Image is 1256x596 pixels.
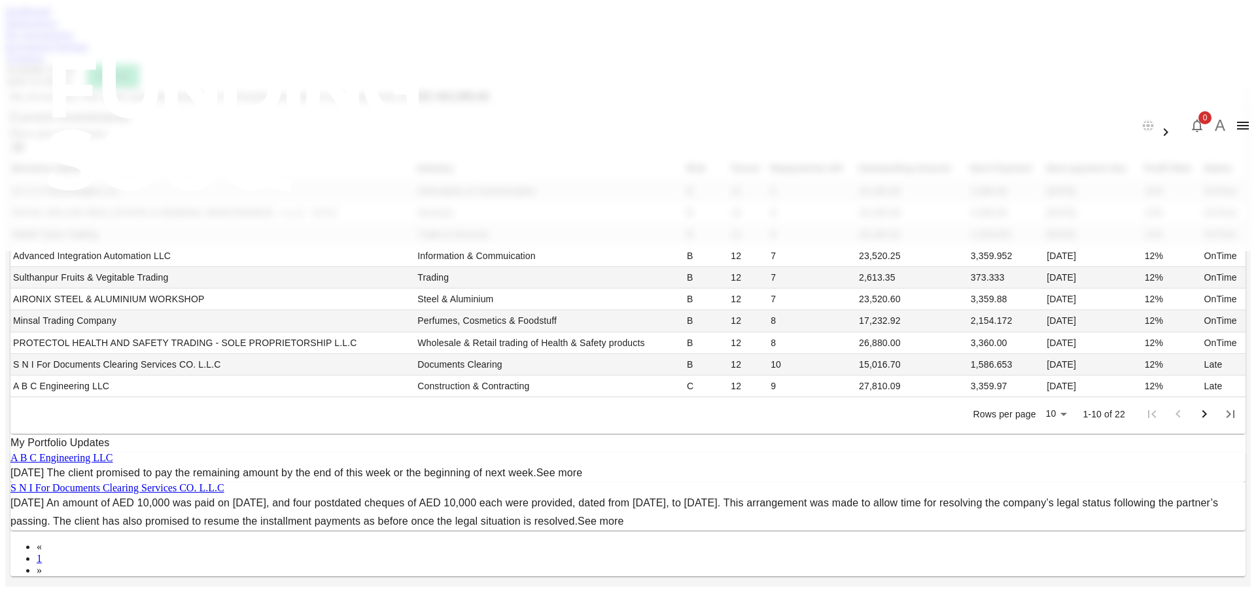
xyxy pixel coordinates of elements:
td: [DATE] [1044,310,1142,332]
p: Rows per page [973,408,1036,421]
td: 2,154.172 [968,310,1044,332]
button: Go to next page [1191,401,1217,427]
span: The client promised to pay the remaining amount by the end of this week or the beginning of next ... [47,467,583,478]
div: 10 [1040,404,1072,423]
td: 12% [1142,245,1202,267]
span: Previous [37,541,42,552]
td: Wholesale & Retail trading of Health & Safety products [415,332,684,354]
span: « [37,541,42,552]
td: 7 [768,267,856,289]
td: 17,232.92 [856,310,968,332]
td: [DATE] [1044,354,1142,376]
td: S N I For Documents Clearing Services CO. L.L.C [10,354,415,376]
span: An amount of AED 10,000 was paid on [DATE], and four postdated cheques of AED 10,000 each were pr... [10,497,1218,527]
td: 8 [768,310,856,332]
td: 7 [768,245,856,267]
td: Documents Clearing [415,354,684,376]
td: 7 [768,289,856,310]
td: 2,613.35 [856,267,968,289]
td: B [684,245,728,267]
a: S N I For Documents Clearing Services CO. L.L.C [10,482,224,493]
td: 3,359.88 [968,289,1044,310]
td: 8 [768,332,856,354]
td: 12% [1142,376,1202,397]
a: 1 [37,553,42,564]
td: 23,520.60 [856,289,968,310]
td: [DATE] [1044,289,1142,310]
td: 12% [1142,267,1202,289]
td: A B C Engineering LLC [10,376,415,397]
td: Trading [415,267,684,289]
span: » [37,565,42,576]
td: 3,360.00 [968,332,1044,354]
td: Sulthanpur Fruits & Vegitable Trading [10,267,415,289]
span: My Portfolio Updates [10,437,110,448]
td: B [684,332,728,354]
span: [DATE] [10,497,44,508]
td: 27,810.09 [856,376,968,397]
td: 10 [768,354,856,376]
a: A B C Engineering LLC [10,452,113,463]
a: See more [578,516,624,527]
a: See more [536,467,583,478]
td: 12 [728,245,768,267]
td: OnTime [1202,267,1246,289]
span: العربية [1158,111,1184,122]
td: PROTECTOL HEALTH AND SAFETY TRADING - SOLE PROPRIETORSHIP L.L.C [10,332,415,354]
span: [DATE] [10,467,44,478]
td: 12 [728,332,768,354]
td: OnTime [1202,245,1246,267]
td: 373.333 [968,267,1044,289]
td: Steel & Aluminium [415,289,684,310]
td: [DATE] [1044,332,1142,354]
td: B [684,289,728,310]
td: 12% [1142,332,1202,354]
span: Next [37,565,42,576]
td: 12 [728,376,768,397]
td: AIRONIX STEEL & ALUMINIUM WORKSHOP [10,289,415,310]
td: 1,586.653 [968,354,1044,376]
td: 12% [1142,310,1202,332]
td: 26,880.00 [856,332,968,354]
td: 3,359.97 [968,376,1044,397]
td: 12% [1142,289,1202,310]
td: B [684,267,728,289]
td: 3,359.952 [968,245,1044,267]
td: OnTime [1202,310,1246,332]
td: OnTime [1202,332,1246,354]
td: 12 [728,289,768,310]
td: [DATE] [1044,267,1142,289]
td: [DATE] [1044,376,1142,397]
td: 23,520.25 [856,245,968,267]
td: 9 [768,376,856,397]
td: OnTime [1202,289,1246,310]
button: 0 [1184,113,1210,139]
td: B [684,310,728,332]
td: Minsal Trading Company [10,310,415,332]
p: 1-10 of 22 [1083,408,1125,421]
button: A [1210,116,1230,135]
td: [DATE] [1044,245,1142,267]
td: Perfumes, Cosmetics & Foodstuff [415,310,684,332]
td: 12 [728,310,768,332]
span: 0 [1198,111,1212,124]
td: 12 [728,267,768,289]
td: 15,016.70 [856,354,968,376]
td: 12 [728,354,768,376]
td: Construction & Contracting [415,376,684,397]
button: Go to last page [1217,401,1244,427]
td: Information & Commuication [415,245,684,267]
td: B [684,354,728,376]
td: 12% [1142,354,1202,376]
td: C [684,376,728,397]
td: Late [1202,376,1246,397]
td: Late [1202,354,1246,376]
td: Advanced Integration Automation LLC [10,245,415,267]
